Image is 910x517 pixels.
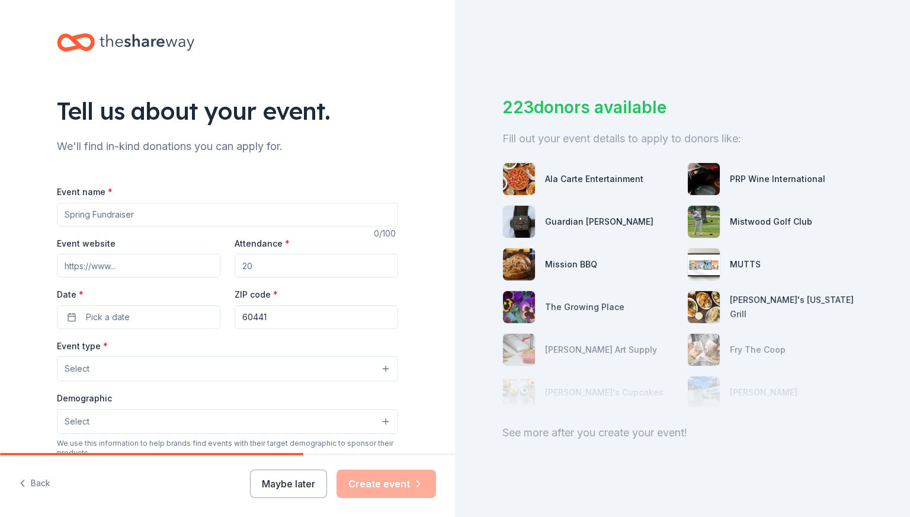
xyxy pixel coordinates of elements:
img: photo for Ala Carte Entertainment [503,163,535,195]
img: photo for Guardian Angel Device [503,206,535,238]
div: PRP Wine International [730,172,825,186]
button: Select [57,409,398,434]
div: Guardian [PERSON_NAME] [545,215,653,229]
label: ZIP code [235,289,278,301]
button: Pick a date [57,305,220,329]
label: Event website [57,238,116,250]
img: photo for MUTTS [688,248,720,280]
div: MUTTS [730,257,761,272]
label: Event type [57,340,108,352]
label: Date [57,289,220,301]
div: Mission BBQ [545,257,597,272]
span: Pick a date [86,310,130,324]
div: We'll find in-kind donations you can apply for. [57,137,398,156]
button: Back [19,471,50,496]
div: Tell us about your event. [57,94,398,127]
div: We use this information to help brands find events with their target demographic to sponsor their... [57,439,398,458]
div: See more after you create your event! [502,423,863,442]
img: photo for Mission BBQ [503,248,535,280]
img: photo for Mistwood Golf Club [688,206,720,238]
div: Fill out your event details to apply to donors like: [502,129,863,148]
input: https://www... [57,254,220,277]
input: 12345 (U.S. only) [235,305,398,329]
input: 20 [235,254,398,277]
div: 0 /100 [374,226,398,241]
div: Mistwood Golf Club [730,215,812,229]
span: Select [65,414,89,429]
button: Select [57,356,398,381]
label: Attendance [235,238,290,250]
label: Demographic [57,392,112,404]
input: Spring Fundraiser [57,203,398,226]
button: Maybe later [250,470,327,498]
img: photo for PRP Wine International [688,163,720,195]
span: Select [65,362,89,376]
label: Event name [57,186,113,198]
div: Ala Carte Entertainment [545,172,643,186]
div: 223 donors available [502,95,863,120]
